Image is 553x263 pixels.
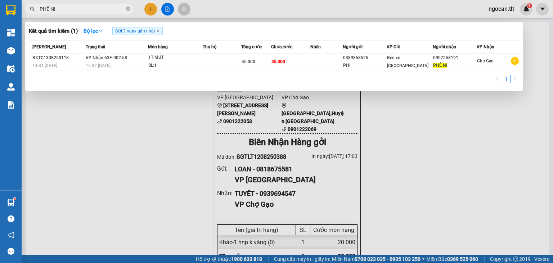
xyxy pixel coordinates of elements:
span: 15:32 [DATE] [86,63,111,68]
span: Trạng thái [86,44,105,49]
span: 45.000 [271,59,285,64]
li: 1 [502,75,511,83]
div: PHI [343,62,386,69]
div: 0907258191 [433,54,476,62]
strong: Bộ lọc [84,28,103,34]
input: Tìm tên, số ĐT hoặc mã đơn [40,5,125,13]
img: logo-vxr [6,5,15,16]
span: Tổng cước [241,44,262,49]
span: close-circle [126,6,130,11]
button: right [511,75,519,83]
span: Gửi 3 ngày gần nhất [112,27,163,35]
img: solution-icon [7,101,15,109]
span: [PERSON_NAME] [32,44,66,49]
span: Chưa cước [271,44,292,49]
span: Thu hộ [203,44,216,49]
span: PHÊ NI [433,63,447,68]
span: plus-circle [511,57,519,65]
img: warehouse-icon [7,65,15,73]
span: 14:34 [DATE] [32,63,57,68]
span: notification [8,232,14,238]
span: Bến xe [GEOGRAPHIC_DATA] [387,55,428,68]
span: Người nhận [433,44,456,49]
span: Nhãn [310,44,321,49]
a: 1 [502,75,510,83]
span: left [495,76,500,81]
span: close-circle [126,6,130,13]
button: Bộ lọcdown [78,25,109,37]
span: Món hàng [148,44,168,49]
div: 1T MÚT [148,54,202,62]
span: question-circle [8,215,14,222]
img: warehouse-icon [7,199,15,206]
img: warehouse-icon [7,83,15,91]
span: right [513,76,517,81]
li: Next Page [511,75,519,83]
button: left [493,75,502,83]
span: down [98,29,103,34]
span: VP Gửi [387,44,400,49]
span: search [30,6,35,12]
span: close [156,29,160,33]
span: VP Nhận [477,44,494,49]
img: warehouse-icon [7,47,15,54]
div: BXTG1308250118 [32,54,84,62]
img: dashboard-icon [7,29,15,36]
div: 0389858525 [343,54,386,62]
span: VP Nhận 63F-002.58 [86,55,127,60]
span: Chợ Gạo [477,58,494,63]
sup: 1 [14,198,16,200]
h3: Kết quả tìm kiếm ( 1 ) [29,27,78,35]
span: 45.000 [242,59,255,64]
span: message [8,248,14,255]
span: Người gửi [343,44,363,49]
li: Previous Page [493,75,502,83]
div: SL: 1 [148,62,202,70]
